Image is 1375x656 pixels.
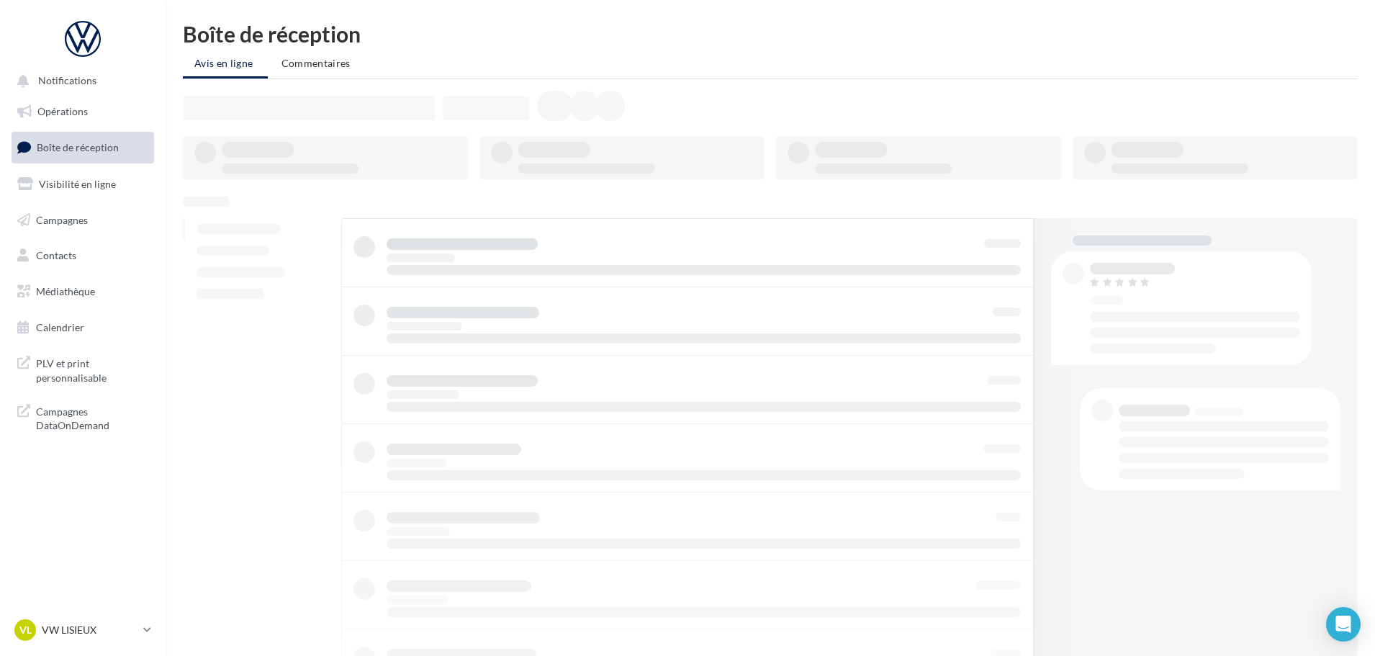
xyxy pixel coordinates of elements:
a: Médiathèque [9,277,157,307]
span: Campagnes [36,213,88,225]
a: PLV et print personnalisable [9,348,157,390]
p: VW LISIEUX [42,623,137,637]
span: VL [19,623,32,637]
span: Campagnes DataOnDemand [36,402,148,433]
span: PLV et print personnalisable [36,354,148,385]
div: Boîte de réception [183,23,1358,45]
span: Boîte de réception [37,141,119,153]
a: VL VW LISIEUX [12,616,154,644]
span: Commentaires [281,57,351,69]
a: Contacts [9,241,157,271]
span: Contacts [36,249,76,261]
span: Calendrier [36,321,84,333]
span: Notifications [38,75,96,87]
a: Campagnes DataOnDemand [9,396,157,439]
a: Campagnes [9,205,157,235]
span: Médiathèque [36,285,95,297]
a: Visibilité en ligne [9,169,157,199]
a: Boîte de réception [9,132,157,163]
span: Visibilité en ligne [39,178,116,190]
a: Opérations [9,96,157,127]
a: Calendrier [9,313,157,343]
span: Opérations [37,105,88,117]
div: Open Intercom Messenger [1326,607,1361,642]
